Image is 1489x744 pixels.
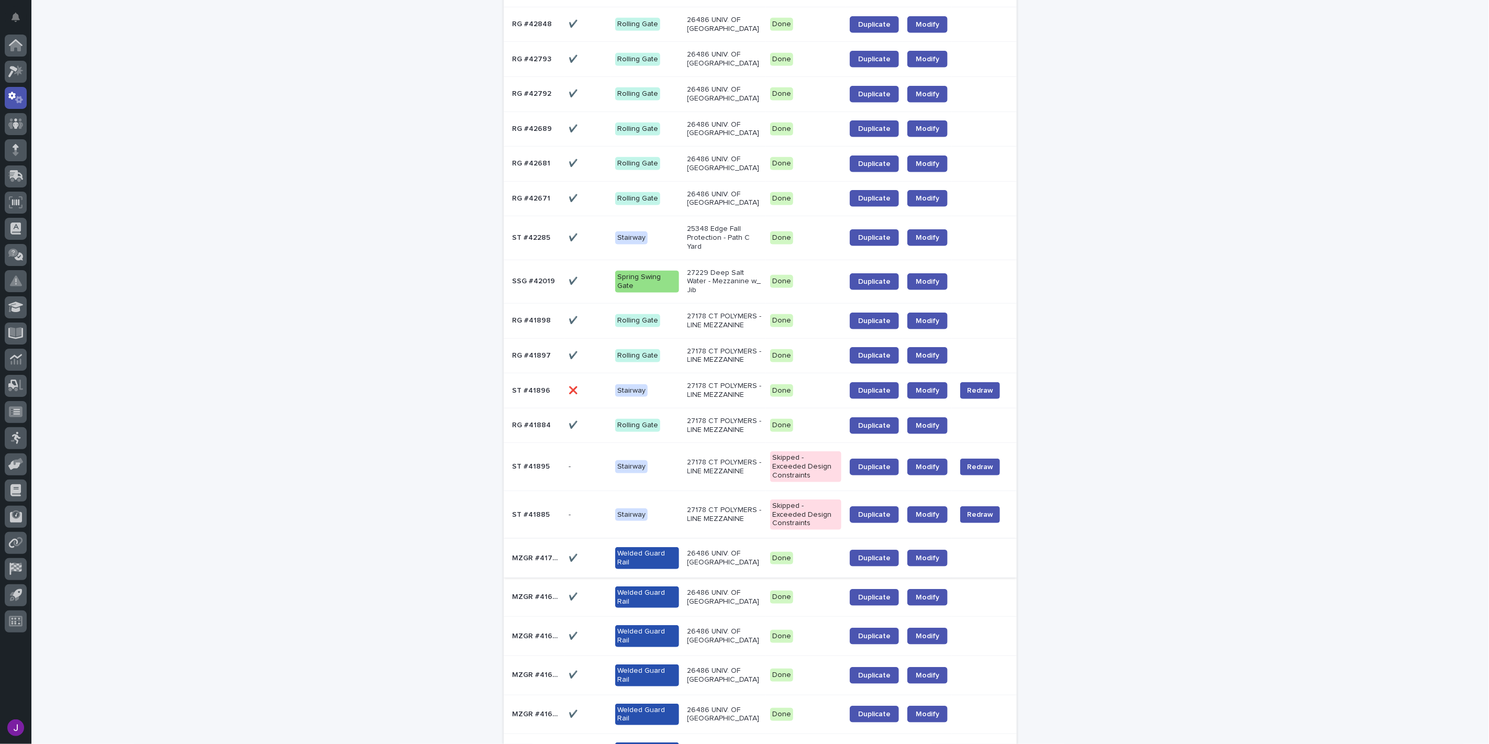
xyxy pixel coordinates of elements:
button: Redraw [960,382,1000,399]
p: 27178 CT POLYMERS - LINE MEZZANINE [687,417,762,435]
div: Done [770,53,793,66]
div: Done [770,157,793,170]
p: MZGR #41664 [512,708,562,719]
div: Stairway [615,508,648,521]
p: - [569,508,573,519]
div: Welded Guard Rail [615,547,679,569]
tr: RG #42792RG #42792 ✔️✔️ Rolling Gate26486 UNIV. OF [GEOGRAPHIC_DATA]DoneDuplicateModify [504,76,1017,112]
div: Notifications [13,13,27,29]
div: Stairway [615,384,648,397]
tr: MZGR #41673MZGR #41673 ✔️✔️ Welded Guard Rail26486 UNIV. OF [GEOGRAPHIC_DATA]DoneDuplicateModify [504,617,1017,656]
p: 26486 UNIV. OF [GEOGRAPHIC_DATA] [687,50,762,68]
tr: ST #41885ST #41885 -- Stairway27178 CT POLYMERS - LINE MEZZANINESkipped - Exceeded Design Constra... [504,491,1017,538]
p: MZGR #41665 [512,669,562,680]
div: Done [770,87,793,101]
a: Modify [907,706,948,723]
p: MZGR #41693 [512,591,562,602]
p: MZGR #41720 [512,552,562,563]
span: Modify [916,463,939,471]
span: Modify [916,125,939,132]
div: Stairway [615,460,648,473]
p: 26486 UNIV. OF [GEOGRAPHIC_DATA] [687,190,762,208]
span: Duplicate [858,554,891,562]
span: Duplicate [858,125,891,132]
p: ✔️ [569,630,580,641]
span: Duplicate [858,278,891,285]
span: Duplicate [858,672,891,679]
tr: RG #42671RG #42671 ✔️✔️ Rolling Gate26486 UNIV. OF [GEOGRAPHIC_DATA]DoneDuplicateModify [504,181,1017,216]
p: ✔️ [569,708,580,719]
p: RG #41898 [512,314,553,325]
p: ✔️ [569,669,580,680]
a: Duplicate [850,347,899,364]
tr: MZGR #41720MZGR #41720 ✔️✔️ Welded Guard Rail26486 UNIV. OF [GEOGRAPHIC_DATA]DoneDuplicateModify [504,539,1017,578]
div: Rolling Gate [615,157,660,170]
div: Done [770,314,793,327]
a: Duplicate [850,550,899,567]
a: Duplicate [850,273,899,290]
span: Duplicate [858,463,891,471]
p: ✔️ [569,591,580,602]
a: Modify [907,156,948,172]
tr: RG #41884RG #41884 ✔️✔️ Rolling Gate27178 CT POLYMERS - LINE MEZZANINEDoneDuplicateModify [504,408,1017,443]
div: Done [770,231,793,245]
a: Modify [907,313,948,329]
p: RG #42671 [512,192,552,203]
span: Duplicate [858,422,891,429]
span: Modify [916,278,939,285]
p: MZGR #41673 [512,630,562,641]
p: RG #42793 [512,53,553,64]
span: Modify [916,91,939,98]
p: 26486 UNIV. OF [GEOGRAPHIC_DATA] [687,120,762,138]
p: RG #42792 [512,87,553,98]
tr: RG #42793RG #42793 ✔️✔️ Rolling Gate26486 UNIV. OF [GEOGRAPHIC_DATA]DoneDuplicateModify [504,42,1017,77]
button: Notifications [5,6,27,28]
a: Modify [907,229,948,246]
a: Modify [907,382,948,399]
div: Spring Swing Gate [615,271,679,293]
p: RG #42681 [512,157,552,168]
p: ST #41895 [512,460,552,471]
a: Modify [907,273,948,290]
span: Duplicate [858,387,891,394]
a: Duplicate [850,506,899,523]
span: Redraw [967,385,993,396]
p: 27229 Deep Salt Water - Mezzanine w_ Jib [687,269,762,295]
span: Modify [916,317,939,325]
span: Redraw [967,509,993,520]
div: Rolling Gate [615,349,660,362]
div: Rolling Gate [615,419,660,432]
div: Welded Guard Rail [615,586,679,608]
div: Skipped - Exceeded Design Constraints [770,499,841,530]
a: Duplicate [850,313,899,329]
a: Modify [907,628,948,645]
span: Modify [916,672,939,679]
a: Modify [907,550,948,567]
p: 26486 UNIV. OF [GEOGRAPHIC_DATA] [687,706,762,724]
tr: SSG #42019SSG #42019 ✔️✔️ Spring Swing Gate27229 Deep Salt Water - Mezzanine w_ JibDoneDuplicateM... [504,260,1017,303]
a: Duplicate [850,51,899,68]
span: Modify [916,387,939,394]
div: Rolling Gate [615,18,660,31]
p: ST #41885 [512,508,552,519]
div: Done [770,591,793,604]
span: Modify [916,594,939,601]
p: 27178 CT POLYMERS - LINE MEZZANINE [687,312,762,330]
a: Duplicate [850,190,899,207]
tr: RG #42681RG #42681 ✔️✔️ Rolling Gate26486 UNIV. OF [GEOGRAPHIC_DATA]DoneDuplicateModify [504,147,1017,182]
div: Rolling Gate [615,314,660,327]
p: 26486 UNIV. OF [GEOGRAPHIC_DATA] [687,667,762,684]
span: Duplicate [858,195,891,202]
p: RG #41897 [512,349,553,360]
p: ✔️ [569,87,580,98]
p: ✔️ [569,231,580,242]
p: 27178 CT POLYMERS - LINE MEZZANINE [687,347,762,365]
p: ✔️ [569,18,580,29]
p: ✔️ [569,275,580,286]
p: ✔️ [569,157,580,168]
a: Duplicate [850,156,899,172]
p: 26486 UNIV. OF [GEOGRAPHIC_DATA] [687,155,762,173]
div: Done [770,349,793,362]
span: Modify [916,632,939,640]
button: users-avatar [5,717,27,739]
